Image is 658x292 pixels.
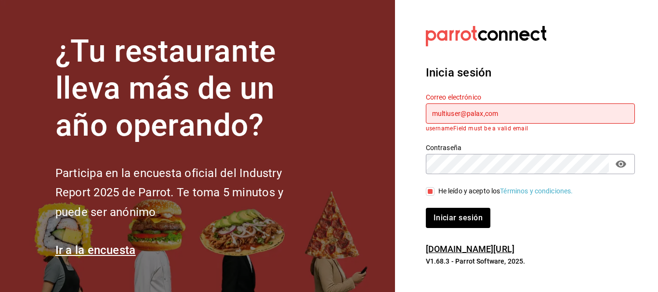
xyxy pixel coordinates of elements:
button: passwordField [613,156,629,172]
h1: ¿Tu restaurante lleva más de un año operando? [55,33,316,144]
div: He leído y acepto los [438,186,573,196]
p: V1.68.3 - Parrot Software, 2025. [426,256,635,266]
input: Ingresa tu correo electrónico [426,103,635,124]
a: [DOMAIN_NAME][URL] [426,244,514,254]
h3: Inicia sesión [426,64,635,81]
p: usernameField must be a valid email [426,125,635,132]
a: Términos y condiciones. [500,187,573,195]
button: Iniciar sesión [426,208,490,228]
label: Correo electrónico [426,93,635,100]
label: Contraseña [426,144,635,151]
a: Ir a la encuesta [55,243,136,257]
h2: Participa en la encuesta oficial del Industry Report 2025 de Parrot. Te toma 5 minutos y puede se... [55,164,316,222]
